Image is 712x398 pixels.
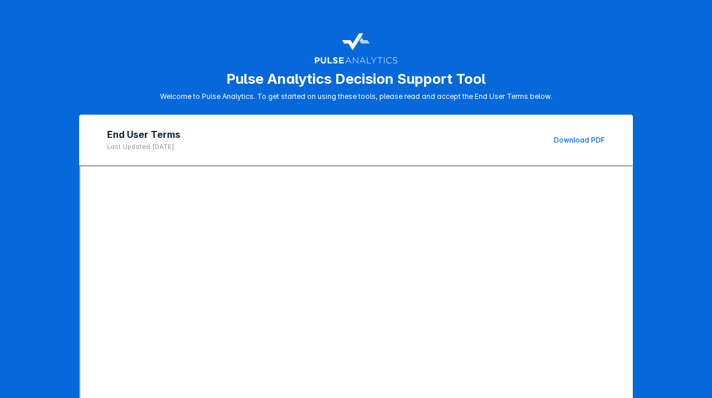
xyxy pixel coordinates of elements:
[107,143,180,151] p: Last Updated: [DATE]
[160,92,553,101] p: Welcome to Pulse Analytics. To get started on using these tools, please read and accept the End U...
[107,129,180,140] h2: End User Terms
[314,28,398,66] img: pulse-logo-user-terms.svg
[226,70,486,87] h1: Pulse Analytics Decision Support Tool
[554,136,605,144] a: Download PDF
